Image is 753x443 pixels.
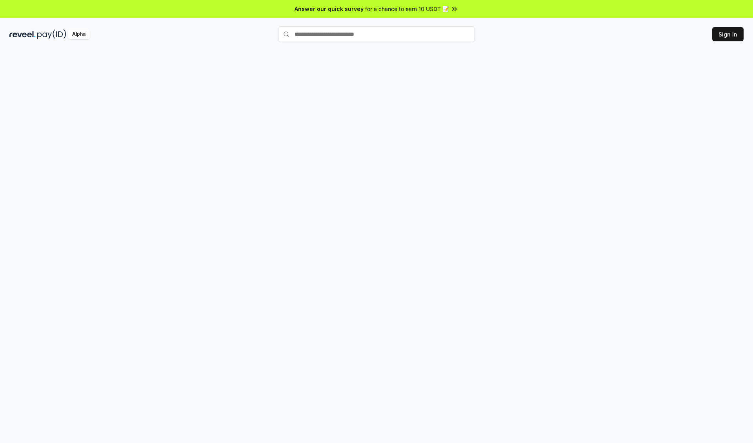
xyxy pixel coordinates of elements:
img: pay_id [37,29,66,39]
img: reveel_dark [9,29,36,39]
span: for a chance to earn 10 USDT 📝 [365,5,449,13]
button: Sign In [712,27,744,41]
div: Alpha [68,29,90,39]
span: Answer our quick survey [295,5,364,13]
